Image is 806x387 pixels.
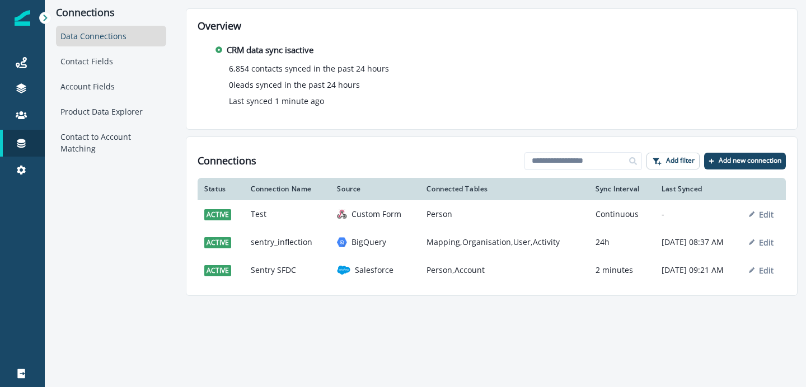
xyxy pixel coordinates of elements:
[198,155,256,167] h1: Connections
[420,256,589,284] td: Person,Account
[646,153,700,169] button: Add filter
[251,185,324,193] div: Connection Name
[589,200,655,228] td: Continuous
[204,209,231,220] span: active
[56,26,166,46] div: Data Connections
[420,200,589,228] td: Person
[244,200,330,228] td: Test
[662,265,735,276] p: [DATE] 09:21 AM
[204,265,231,276] span: active
[56,101,166,122] div: Product Data Explorer
[56,76,166,97] div: Account Fields
[198,228,786,256] a: activesentry_inflectionbigqueryBigQueryMapping,Organisation,User,Activity24h[DATE] 08:37 AMEdit
[355,265,393,276] p: Salesforce
[759,265,774,276] p: Edit
[198,256,786,284] a: activeSentry SFDCsalesforceSalesforcePerson,Account2 minutes[DATE] 09:21 AMEdit
[749,237,774,248] button: Edit
[427,185,582,193] div: Connected Tables
[589,228,655,256] td: 24h
[204,237,231,248] span: active
[198,20,786,32] h2: Overview
[704,153,786,169] button: Add new connection
[337,237,347,247] img: bigquery
[420,228,589,256] td: Mapping,Organisation,User,Activity
[719,157,781,164] p: Add new connection
[337,185,413,193] div: Source
[244,228,330,256] td: sentry_inflection
[352,237,386,248] p: BigQuery
[662,237,735,248] p: [DATE] 08:37 AM
[662,209,735,220] p: -
[244,256,330,284] td: Sentry SFDC
[759,209,774,220] p: Edit
[589,256,655,284] td: 2 minutes
[229,63,389,74] p: 6,854 contacts synced in the past 24 hours
[56,7,166,19] p: Connections
[759,237,774,248] p: Edit
[596,185,648,193] div: Sync Interval
[15,10,30,26] img: Inflection
[204,185,237,193] div: Status
[198,200,786,228] a: activeTestcustom formCustom FormPersonContinuous-Edit
[337,209,347,219] img: custom form
[749,209,774,220] button: Edit
[229,95,324,107] p: Last synced 1 minute ago
[56,126,166,159] div: Contact to Account Matching
[749,265,774,276] button: Edit
[227,44,313,56] p: CRM data sync is active
[56,51,166,72] div: Contact Fields
[666,157,695,164] p: Add filter
[229,79,360,91] p: 0 leads synced in the past 24 hours
[662,185,735,193] div: Last Synced
[337,263,350,277] img: salesforce
[352,209,401,220] p: Custom Form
